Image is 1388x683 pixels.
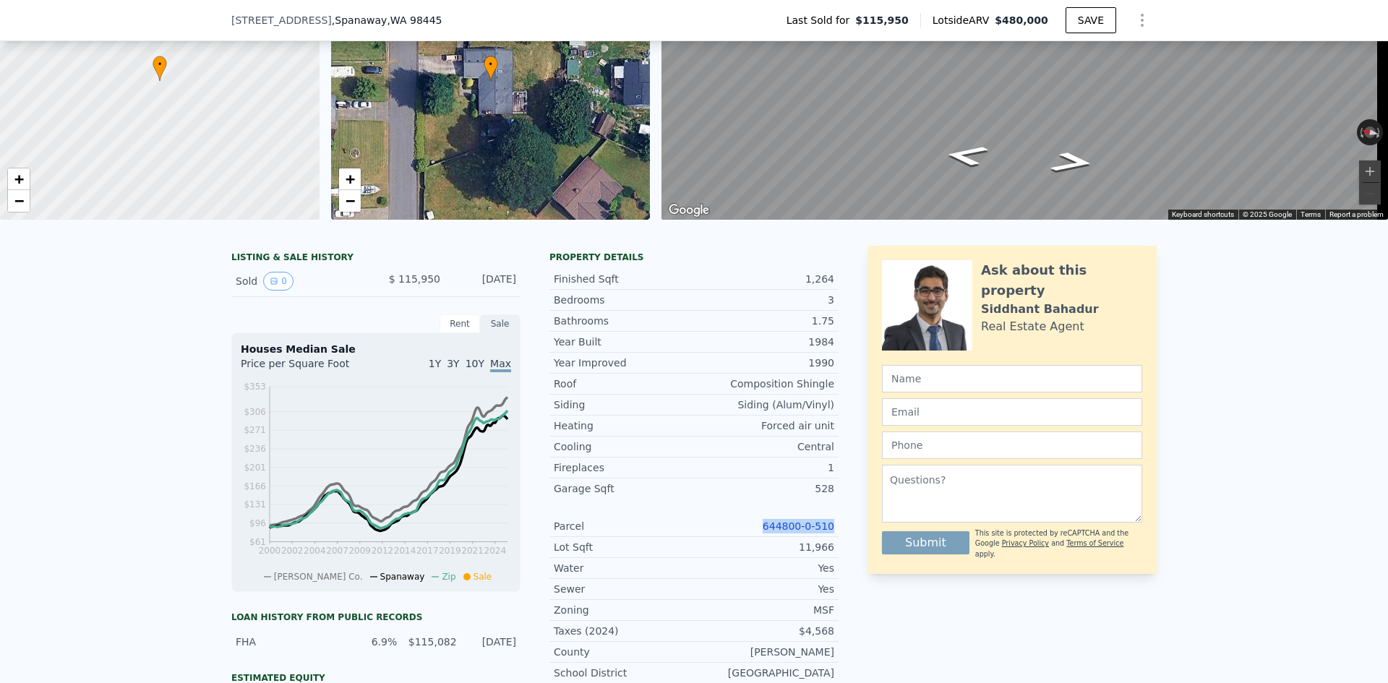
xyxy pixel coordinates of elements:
[8,190,30,212] a: Zoom out
[394,546,416,556] tspan: 2014
[466,635,516,649] div: [DATE]
[8,168,30,190] a: Zoom in
[484,546,507,556] tspan: 2024
[694,645,834,659] div: [PERSON_NAME]
[694,561,834,575] div: Yes
[926,140,1007,171] path: Go North, 13th Ave Ct E
[244,444,266,454] tspan: $236
[490,358,511,372] span: Max
[274,572,363,582] span: [PERSON_NAME] Co.
[694,314,834,328] div: 1.75
[694,398,834,412] div: Siding (Alum/Vinyl)
[1128,6,1157,35] button: Show Options
[236,272,364,291] div: Sold
[882,531,969,554] button: Submit
[241,356,376,379] div: Price per Square Foot
[1359,183,1381,205] button: Zoom out
[933,13,995,27] span: Lotside ARV
[1066,7,1116,33] button: SAVE
[406,635,456,649] div: $115,082
[348,546,371,556] tspan: 2009
[372,546,394,556] tspan: 2012
[244,499,266,510] tspan: $131
[466,358,484,369] span: 10Y
[263,272,294,291] button: View historical data
[694,439,834,454] div: Central
[549,252,839,263] div: Property details
[554,272,694,286] div: Finished Sqft
[14,192,24,210] span: −
[995,14,1048,26] span: $480,000
[554,582,694,596] div: Sewer
[554,439,694,454] div: Cooling
[387,14,442,26] span: , WA 98445
[1356,124,1384,140] button: Reset the view
[442,572,455,582] span: Zip
[694,582,834,596] div: Yes
[484,58,498,71] span: •
[694,272,834,286] div: 1,264
[259,546,281,556] tspan: 2000
[554,335,694,349] div: Year Built
[554,519,694,533] div: Parcel
[231,13,332,27] span: [STREET_ADDRESS]
[554,603,694,617] div: Zoning
[694,603,834,617] div: MSF
[447,358,459,369] span: 3Y
[694,293,834,307] div: 3
[484,56,498,81] div: •
[694,418,834,433] div: Forced air unit
[981,318,1084,335] div: Real Estate Agent
[14,170,24,188] span: +
[981,301,1099,318] div: Siddhant Bahadur
[345,192,354,210] span: −
[694,335,834,349] div: 1984
[346,635,397,649] div: 6.9%
[665,201,713,220] img: Google
[231,252,520,266] div: LISTING & SALE HISTORY
[332,13,442,27] span: , Spanaway
[554,398,694,412] div: Siding
[554,377,694,391] div: Roof
[231,611,520,623] div: Loan history from public records
[461,546,484,556] tspan: 2021
[554,624,694,638] div: Taxes (2024)
[249,518,266,528] tspan: $96
[281,546,304,556] tspan: 2002
[1172,210,1234,220] button: Keyboard shortcuts
[882,398,1142,426] input: Email
[474,572,492,582] span: Sale
[304,546,326,556] tspan: 2004
[244,382,266,392] tspan: $353
[554,293,694,307] div: Bedrooms
[1002,539,1049,547] a: Privacy Policy
[855,13,909,27] span: $115,950
[694,624,834,638] div: $4,568
[975,528,1142,559] div: This site is protected by reCAPTCHA and the Google and apply.
[882,365,1142,392] input: Name
[554,460,694,475] div: Fireplaces
[665,201,713,220] a: Open this area in Google Maps (opens a new window)
[1243,210,1292,218] span: © 2025 Google
[1066,539,1123,547] a: Terms of Service
[440,314,480,333] div: Rent
[153,58,167,71] span: •
[694,666,834,680] div: [GEOGRAPHIC_DATA]
[339,190,361,212] a: Zoom out
[416,546,439,556] tspan: 2017
[787,13,856,27] span: Last Sold for
[345,170,354,188] span: +
[554,645,694,659] div: County
[389,273,440,285] span: $ 115,950
[1376,119,1384,145] button: Rotate clockwise
[429,358,441,369] span: 1Y
[554,540,694,554] div: Lot Sqft
[694,460,834,475] div: 1
[554,314,694,328] div: Bathrooms
[244,407,266,417] tspan: $306
[554,561,694,575] div: Water
[439,546,461,556] tspan: 2019
[1329,210,1384,218] a: Report a problem
[1357,119,1365,145] button: Rotate counterclockwise
[882,431,1142,459] input: Phone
